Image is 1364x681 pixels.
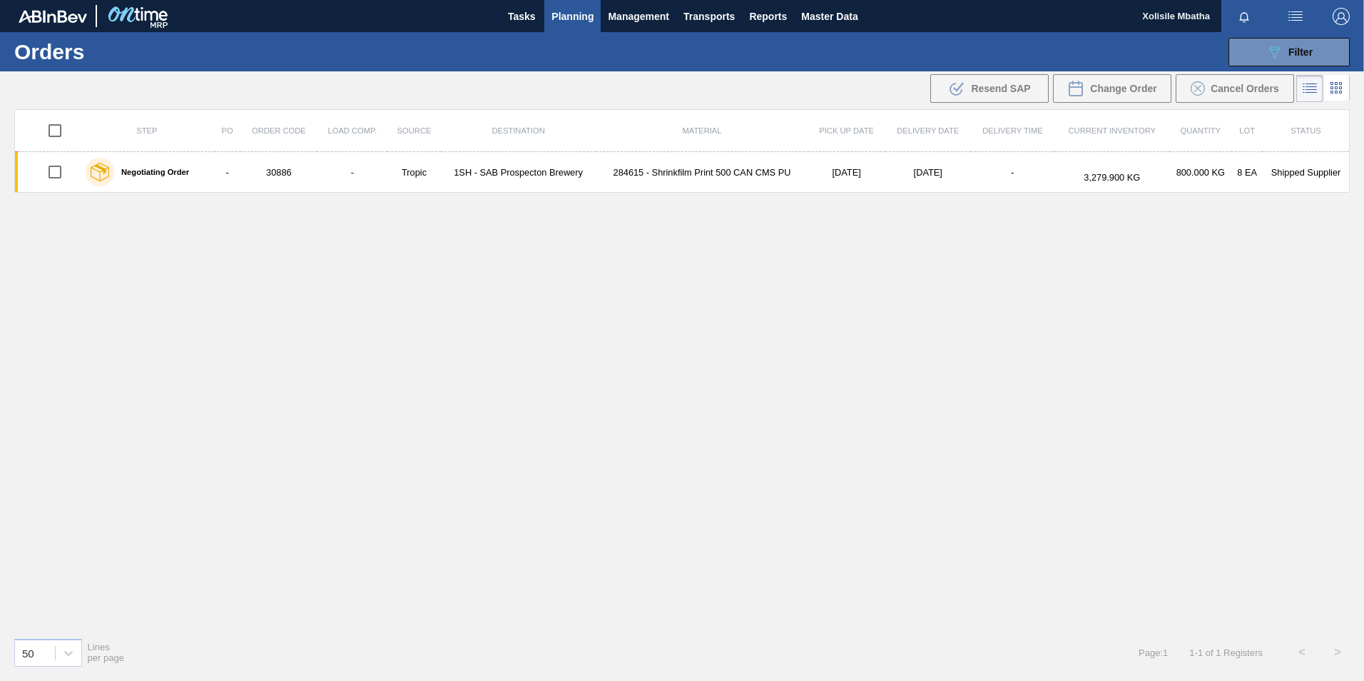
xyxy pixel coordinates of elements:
span: Quantity [1181,126,1221,135]
td: Shipped Supplier [1263,152,1349,193]
div: 50 [22,647,34,659]
span: Lot [1239,126,1255,135]
td: - [317,152,387,193]
span: Page : 1 [1139,647,1168,658]
span: Load Comp. [327,126,377,135]
div: Card Vision [1323,75,1350,102]
button: Filter [1228,38,1350,66]
button: Notifications [1221,6,1267,26]
span: Cancel Orders [1211,83,1279,94]
a: Negotiating Order-30886-Tropic1SH - SAB Prospecton Brewery284615 - Shrinkfilm Print 500 CAN CMS P... [15,152,1350,193]
span: 1 - 1 of 1 Registers [1189,647,1263,658]
span: Planning [551,8,594,25]
span: Master Data [801,8,857,25]
span: Material [682,126,721,135]
span: Delivery Date [897,126,959,135]
img: TNhmsLtSVTkK8tSr43FrP2fwEKptu5GPRR3wAAAABJRU5ErkJggg== [19,10,87,23]
td: Tropic [387,152,440,193]
div: Change Order [1053,74,1171,103]
span: Change Order [1090,83,1156,94]
span: PO [222,126,233,135]
span: Transports [683,8,735,25]
td: - [214,152,241,193]
span: Management [608,8,669,25]
td: [DATE] [885,152,971,193]
span: Current inventory [1069,126,1156,135]
h1: Orders [14,44,228,60]
span: Reports [749,8,787,25]
span: Destination [492,126,544,135]
td: 800.000 KG [1169,152,1231,193]
span: Delivery Time [982,126,1043,135]
span: Resend SAP [971,83,1030,94]
span: Pick up Date [819,126,874,135]
span: Filter [1288,46,1313,58]
td: 30886 [240,152,317,193]
button: Cancel Orders [1176,74,1294,103]
td: [DATE] [808,152,885,193]
span: Source [397,126,432,135]
td: 1SH - SAB Prospecton Brewery [441,152,596,193]
span: Status [1291,126,1320,135]
div: List Vision [1296,75,1323,102]
td: 8 EA [1231,152,1263,193]
img: userActions [1287,8,1304,25]
div: Cancel Orders in Bulk [1176,74,1294,103]
div: Resend SAP [930,74,1049,103]
span: Lines per page [88,642,125,663]
span: Tasks [506,8,537,25]
span: Step [136,126,157,135]
button: > [1320,635,1355,670]
label: Negotiating Order [114,168,189,176]
span: 3,279.900 KG [1084,172,1140,183]
td: 284615 - Shrinkfilm Print 500 CAN CMS PU [596,152,808,193]
span: Order Code [252,126,306,135]
img: Logout [1333,8,1350,25]
button: < [1284,635,1320,670]
td: - [971,152,1054,193]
